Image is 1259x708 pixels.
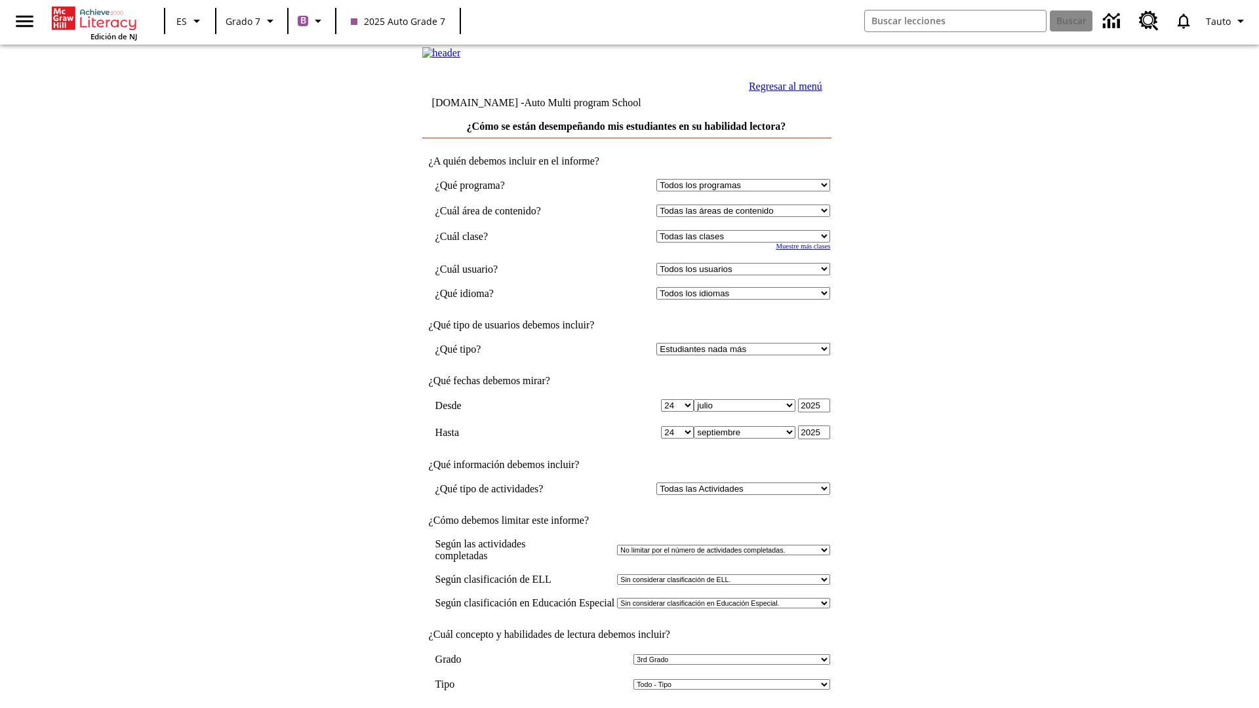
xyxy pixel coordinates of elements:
span: B [300,12,306,29]
td: Hasta [435,425,584,439]
td: ¿Qué idioma? [435,287,584,300]
span: ES [176,14,187,28]
nobr: Auto Multi program School [524,97,641,108]
td: ¿Qué fechas debemos mirar? [422,375,831,387]
td: Desde [435,399,584,412]
a: Muestre más clases [776,243,830,250]
a: Notificaciones [1167,4,1201,38]
button: Grado: Grado 7, Elige un grado [220,9,283,33]
a: Centro de recursos, Se abrirá en una pestaña nueva. [1131,3,1167,39]
span: 2025 Auto Grade 7 [351,14,445,28]
nobr: ¿Cuál área de contenido? [435,205,541,216]
img: header [422,47,461,59]
button: Boost El color de la clase es morado/púrpura. Cambiar el color de la clase. [292,9,331,33]
td: ¿Qué programa? [435,179,584,191]
span: Grado 7 [226,14,260,28]
td: Tipo [435,678,471,690]
td: ¿Cuál usuario? [435,263,584,275]
td: ¿Qué tipo? [435,343,584,355]
input: Buscar campo [865,10,1046,31]
td: ¿Cuál concepto y habilidades de lectura debemos incluir? [422,629,831,640]
td: ¿Qué tipo de actividades? [435,482,584,495]
td: ¿Cuál clase? [435,230,584,243]
a: Regresar al menú [749,81,822,92]
span: Tauto [1206,14,1231,28]
td: [DOMAIN_NAME] - [432,97,672,109]
td: Según clasificación en Educación Especial [435,597,615,609]
a: Centro de información [1095,3,1131,39]
button: Lenguaje: ES, Selecciona un idioma [169,9,211,33]
td: Según clasificación de ELL [435,574,615,585]
span: Edición de NJ [90,31,137,41]
td: ¿Cómo debemos limitar este informe? [422,515,831,526]
td: ¿A quién debemos incluir en el informe? [422,155,831,167]
td: Grado [435,654,482,665]
button: Abrir el menú lateral [5,2,44,41]
a: ¿Cómo se están desempeñando mis estudiantes en su habilidad lectora? [467,121,786,132]
td: ¿Qué información debemos incluir? [422,459,831,471]
td: Según las actividades completadas [435,538,615,562]
div: Portada [52,4,137,41]
button: Perfil/Configuración [1201,9,1254,33]
td: ¿Qué tipo de usuarios debemos incluir? [422,319,831,331]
